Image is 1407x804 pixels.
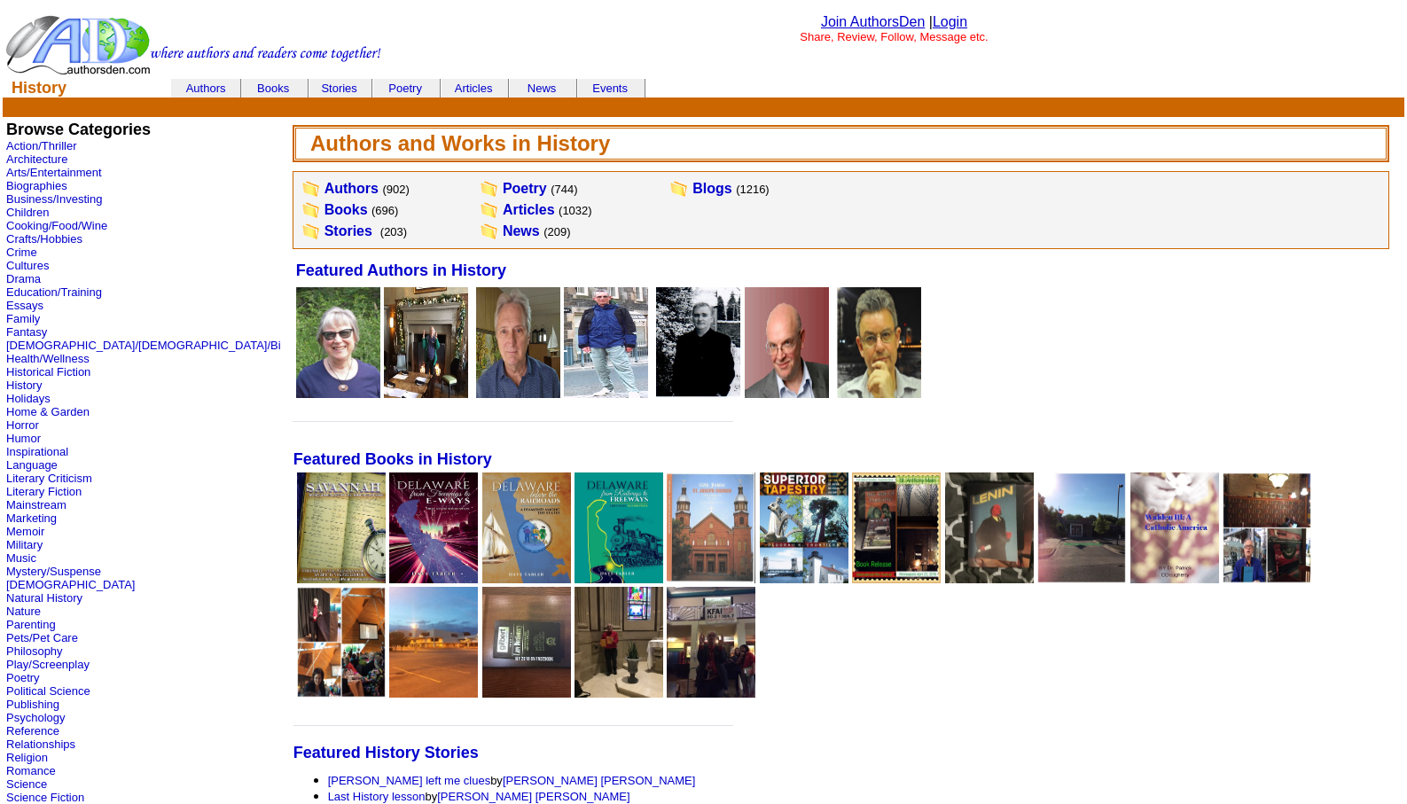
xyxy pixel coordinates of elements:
[800,30,988,43] font: Share, Review, Follow, Message etc.
[6,644,63,658] a: Philosophy
[6,352,90,365] a: Health/Wellness
[508,88,509,89] img: cleardot.gif
[384,287,468,398] img: 177330.jpeg
[6,246,37,259] a: Crime
[296,386,380,401] a: Deborah Frontiera
[6,631,78,644] a: Pets/Pet Care
[6,312,40,325] a: Family
[301,201,321,219] img: WorksFolder.gif
[173,88,174,89] img: cleardot.gif
[821,14,925,29] a: Join AuthorsDen
[669,180,689,198] img: WorksFolder.gif
[503,202,555,217] a: Articles
[575,685,663,700] a: James Connolly and the Reconquest of Ireland
[551,183,577,196] font: (744)
[564,386,648,401] a: Alan Cook
[6,764,56,777] a: Romance
[543,225,570,238] font: (209)
[6,152,67,166] a: Architecture
[575,571,663,586] a: Delaware from Railways to Freeways
[1130,472,1219,583] img: 60101.jpg
[382,183,409,196] font: (902)
[380,225,407,238] font: (203)
[476,287,560,398] img: 222440.jpg
[837,287,921,398] img: 161.jpg
[667,685,755,700] a: An Existential and Numerical Approach to American History
[297,472,386,583] img: 80407.jpg
[6,578,135,591] a: [DEMOGRAPHIC_DATA]
[482,587,571,698] img: 76059.jpeg
[186,82,226,95] a: Authors
[6,259,49,272] a: Cultures
[745,386,829,401] a: Miller Caldwell
[852,472,941,583] img: 69511.jpeg
[592,82,628,95] a: Events
[324,181,379,196] a: Authors
[293,452,492,467] a: Featured Books in History
[389,685,478,700] a: False Flag: General Joe Hooker Lives, Judge Janet Posten on the Bench
[324,223,372,238] a: Stories
[6,121,151,138] b: Browse Categories
[297,685,386,700] a: The Stockholm Syndrome Project--A Subordinated Epistemlogy.
[760,571,848,586] a: Superior Tapestry: Weaving the Threads of Upper Michigan History
[575,472,663,583] img: 79745.jpg
[837,386,921,401] a: Sam Vaknin
[172,88,173,89] img: cleardot.gif
[6,339,281,352] a: [DEMOGRAPHIC_DATA]/[DEMOGRAPHIC_DATA]/Bi
[6,219,107,232] a: Cooking/Food/Wine
[6,405,90,418] a: Home & Garden
[5,14,381,76] img: header_logo2.gif
[6,485,82,498] a: Literary Fiction
[482,472,571,583] img: 79532.jpg
[6,432,41,445] a: Humor
[528,82,557,95] a: News
[6,711,65,724] a: Psychology
[6,498,66,511] a: Mainstream
[480,180,499,198] img: WorksFolder.gif
[482,571,571,586] a: Delaware Before the Railroads
[1130,571,1219,586] a: Walden III: A Catholic America
[667,472,755,583] img: 79253.jpg
[310,131,610,155] b: Authors and Works in History
[6,751,48,764] a: Religion
[301,180,321,198] img: WorksFolder.gif
[575,587,663,698] img: 76542.jpeg
[6,565,101,578] a: Mystery/Suspense
[293,745,479,761] a: Featured History Stories
[576,88,577,89] img: cleardot.gif
[667,571,755,586] a: 150th Jubilee St. Joseph Church, Lake Linden MI
[945,472,1034,583] img: 78299.jpeg
[455,82,493,95] a: Articles
[328,790,630,803] font: by
[736,183,770,196] font: (1216)
[929,14,967,29] font: |
[389,587,478,698] img: 66626.jpg
[480,222,499,240] img: WorksFolder.gif
[6,166,102,179] a: Arts/Entertainment
[852,571,941,586] a: This Side of Paradise Hyperlink/Hypertext
[6,179,67,192] a: Biographies
[6,299,43,312] a: Essays
[6,724,59,738] a: Reference
[437,790,629,803] a: [PERSON_NAME] [PERSON_NAME]
[440,88,441,89] img: cleardot.gif
[1037,571,1126,586] a: Minnesota Anschluss/ Shiloh #3431 Dead Murdered from 2001-2010
[6,392,51,405] a: Holidays
[6,538,43,551] a: Military
[6,591,82,605] a: Natural History
[1223,571,1311,586] a: Patrick's Unfinished: A Intellectual History
[6,445,68,458] a: Inspirational
[257,82,289,95] a: Books
[6,325,47,339] a: Fantasy
[1037,472,1126,583] img: 68259.jpeg
[384,386,468,401] a: Dr. Patrick ODougherty
[6,511,57,525] a: Marketing
[6,206,49,219] a: Children
[6,605,41,618] a: Nature
[296,261,506,279] font: Featured Authors in History
[328,774,491,787] a: [PERSON_NAME] left me clues
[656,386,740,401] a: Frank Ryan
[6,551,36,565] a: Music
